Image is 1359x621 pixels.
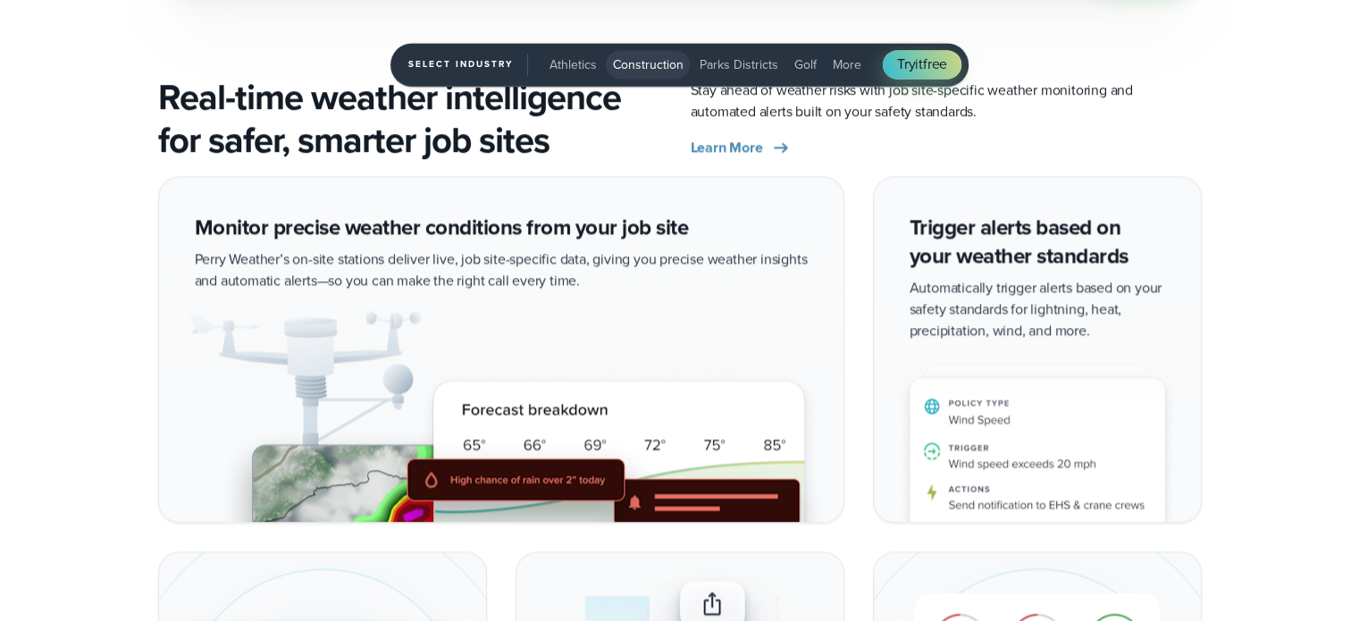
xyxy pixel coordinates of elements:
[883,50,961,79] a: Tryitfree
[700,55,778,74] span: Parks Districts
[408,54,528,75] span: Select Industry
[691,137,763,158] span: Learn More
[606,50,691,79] button: Construction
[794,55,817,74] span: Golf
[826,50,868,79] button: More
[549,55,597,74] span: Athletics
[542,50,604,79] button: Athletics
[915,54,923,74] span: it
[787,50,824,79] button: Golf
[158,76,669,162] h2: Real-time weather intelligence for safer, smarter job sites
[833,55,861,74] span: More
[897,54,947,75] span: Try free
[691,137,792,158] a: Learn More
[613,55,684,74] span: Construction
[692,50,785,79] button: Parks Districts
